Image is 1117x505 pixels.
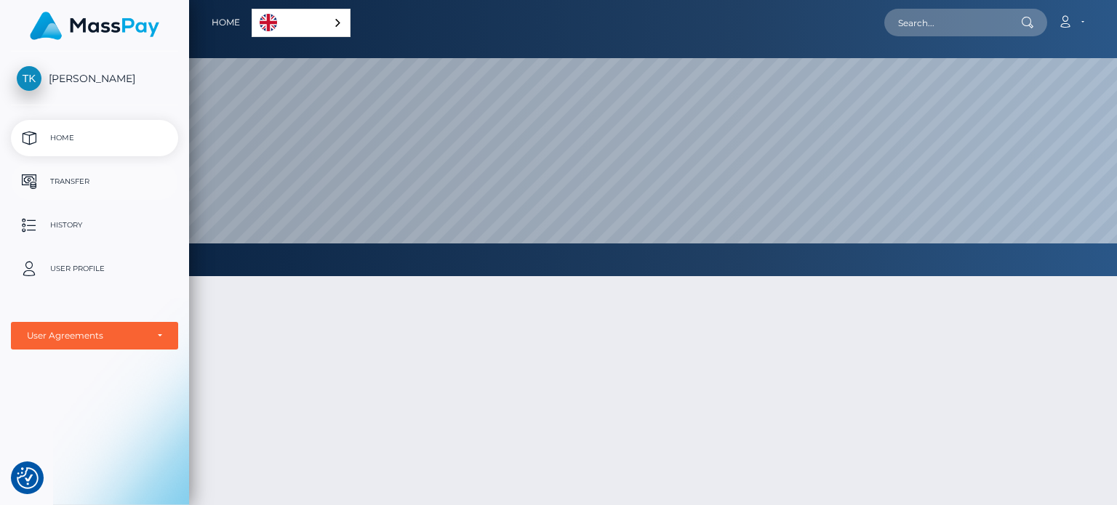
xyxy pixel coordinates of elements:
aside: Language selected: English [252,9,351,37]
img: MassPay [30,12,159,40]
a: Home [212,7,240,38]
button: Consent Preferences [17,467,39,489]
a: English [252,9,350,36]
p: Transfer [17,171,172,193]
span: [PERSON_NAME] [11,72,178,85]
a: Home [11,120,178,156]
a: History [11,207,178,243]
div: User Agreements [27,330,146,342]
p: History [17,214,172,236]
img: Revisit consent button [17,467,39,489]
a: User Profile [11,251,178,287]
input: Search... [884,9,1021,36]
a: Transfer [11,163,178,200]
p: User Profile [17,258,172,280]
p: Home [17,127,172,149]
div: Language [252,9,351,37]
button: User Agreements [11,322,178,350]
